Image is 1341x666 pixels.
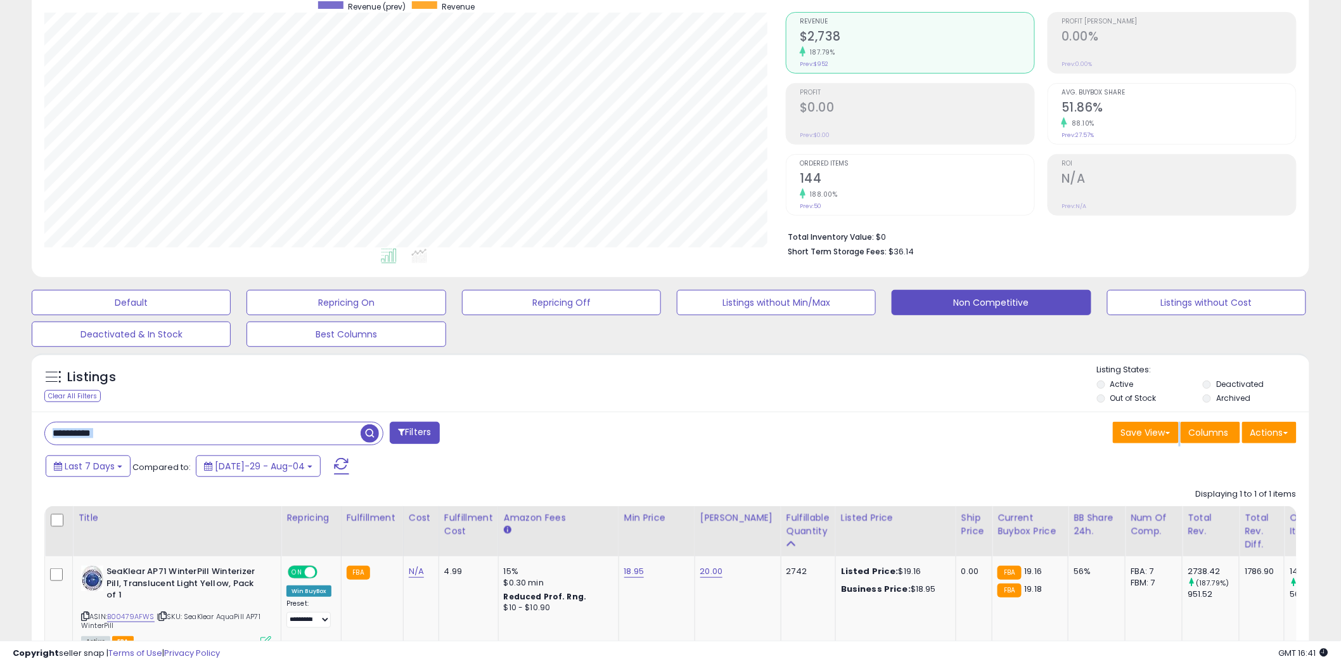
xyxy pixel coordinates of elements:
[892,290,1091,315] button: Non Competitive
[347,566,370,580] small: FBA
[1196,488,1297,500] div: Displaying 1 to 1 of 1 items
[1062,29,1296,46] h2: 0.00%
[1062,131,1094,139] small: Prev: 27.57%
[1097,364,1309,376] p: Listing States:
[800,171,1034,188] h2: 144
[800,18,1034,25] span: Revenue
[132,461,191,473] span: Compared to:
[1074,566,1115,577] div: 56%
[805,48,835,57] small: 187.79%
[624,511,690,525] div: Min Price
[46,455,131,477] button: Last 7 Days
[347,511,398,525] div: Fulfillment
[998,584,1021,597] small: FBA
[164,647,220,659] a: Privacy Policy
[1062,60,1092,68] small: Prev: 0.00%
[215,460,305,473] span: [DATE]-29 - Aug-04
[1242,422,1297,443] button: Actions
[841,566,946,577] div: $19.16
[1062,160,1296,167] span: ROI
[1062,171,1296,188] h2: N/A
[444,511,493,538] div: Fulfillment Cost
[889,245,914,258] span: $36.14
[788,228,1287,244] li: $0
[1290,566,1341,577] div: 144
[800,29,1034,46] h2: $2,738
[108,647,162,659] a: Terms of Use
[409,565,424,578] a: N/A
[1131,566,1172,577] div: FBA: 7
[961,511,987,538] div: Ship Price
[286,511,336,525] div: Repricing
[800,60,828,68] small: Prev: $952
[800,89,1034,96] span: Profit
[247,322,446,347] button: Best Columns
[700,511,776,525] div: [PERSON_NAME]
[800,202,821,210] small: Prev: 50
[348,1,406,12] span: Revenue (prev)
[13,647,59,659] strong: Copyright
[504,566,609,577] div: 15%
[504,591,587,602] b: Reduced Prof. Rng.
[1245,511,1279,551] div: Total Rev. Diff.
[1062,202,1086,210] small: Prev: N/A
[677,290,876,315] button: Listings without Min/Max
[65,460,115,473] span: Last 7 Days
[106,566,260,604] b: SeaKlear AP71 WinterPill Winterizer Pill, Translucent Light Yellow, Pack of 1
[32,322,231,347] button: Deactivated & In Stock
[1107,290,1306,315] button: Listings without Cost
[800,100,1034,117] h2: $0.00
[81,611,260,630] span: | SKU: SeaKlear AquaPill AP71 WinterPill
[67,369,116,386] h5: Listings
[32,290,231,315] button: Default
[788,232,874,242] b: Total Inventory Value:
[247,290,446,315] button: Repricing On
[1189,426,1229,439] span: Columns
[1113,422,1179,443] button: Save View
[81,566,271,646] div: ASIN:
[462,290,661,315] button: Repricing Off
[196,455,321,477] button: [DATE]-29 - Aug-04
[1131,577,1172,589] div: FBM: 7
[786,566,826,577] div: 2742
[316,567,336,578] span: OFF
[841,584,946,595] div: $18.95
[286,599,331,628] div: Preset:
[800,131,830,139] small: Prev: $0.00
[112,636,134,647] span: FBA
[805,190,838,199] small: 188.00%
[1216,393,1250,403] label: Archived
[442,1,475,12] span: Revenue
[78,511,276,525] div: Title
[1062,89,1296,96] span: Avg. Buybox Share
[1290,511,1336,538] div: Ordered Items
[1188,511,1234,538] div: Total Rev.
[1067,119,1094,128] small: 88.10%
[786,511,830,538] div: Fulfillable Quantity
[841,565,899,577] b: Listed Price:
[1025,583,1043,595] span: 19.18
[841,583,911,595] b: Business Price:
[1074,511,1120,538] div: BB Share 24h.
[1062,18,1296,25] span: Profit [PERSON_NAME]
[504,603,609,613] div: $10 - $10.90
[800,160,1034,167] span: Ordered Items
[13,648,220,660] div: seller snap | |
[1290,589,1341,600] div: 50
[504,511,613,525] div: Amazon Fees
[1245,566,1274,577] div: 1786.90
[1110,379,1134,389] label: Active
[504,577,609,589] div: $0.30 min
[107,611,155,622] a: B00479AFWS
[81,636,110,647] span: All listings currently available for purchase on Amazon
[841,511,951,525] div: Listed Price
[1216,379,1264,389] label: Deactivated
[624,565,645,578] a: 18.95
[286,585,331,597] div: Win BuyBox
[289,567,305,578] span: ON
[998,511,1063,538] div: Current Buybox Price
[998,566,1021,580] small: FBA
[1025,565,1043,577] span: 19.16
[504,525,511,536] small: Amazon Fees.
[1196,578,1229,588] small: (187.79%)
